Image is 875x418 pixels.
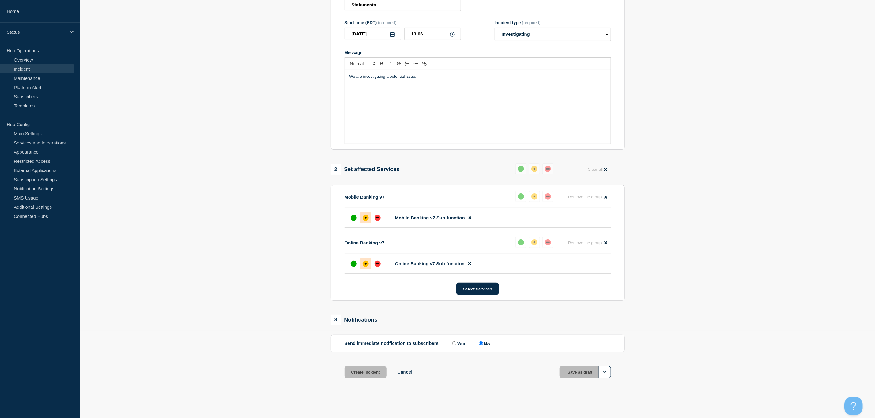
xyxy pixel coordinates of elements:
[844,397,863,415] iframe: Help Scout Beacon - Open
[531,166,537,172] div: affected
[522,20,541,25] span: (required)
[452,341,456,345] input: Yes
[386,60,394,67] button: Toggle italic text
[394,60,403,67] button: Toggle strikethrough text
[345,50,611,55] div: Message
[331,164,400,175] div: Set affected Services
[529,163,540,174] button: affected
[518,193,524,200] div: up
[545,166,551,172] div: down
[560,366,611,378] button: Save as draft
[375,261,381,267] div: down
[451,341,465,346] label: Yes
[515,163,526,174] button: up
[363,261,369,267] div: affected
[515,237,526,248] button: up
[7,29,66,35] p: Status
[345,341,611,346] div: Send immediate notification to subscribers
[395,261,465,266] span: Online Banking v7 Sub-function
[345,70,611,144] div: Message
[363,215,369,221] div: affected
[351,215,357,221] div: up
[331,315,378,325] div: Notifications
[529,191,540,202] button: affected
[599,366,611,378] button: Options
[564,191,611,203] button: Remove the group
[345,20,461,25] div: Start time (EDT)
[518,166,524,172] div: up
[456,283,499,295] button: Select Services
[331,315,341,325] span: 3
[518,239,524,245] div: up
[420,60,429,67] button: Toggle link
[495,28,611,41] select: Incident type
[412,60,420,67] button: Toggle bulleted list
[584,163,611,175] button: Clear all
[404,28,461,40] input: HH:MM
[531,193,537,200] div: affected
[479,341,483,345] input: No
[545,193,551,200] div: down
[403,60,412,67] button: Toggle ordered list
[542,163,553,174] button: down
[331,164,341,175] span: 2
[395,215,465,220] span: Mobile Banking v7 Sub-function
[345,194,385,200] p: Mobile Banking v7
[397,369,412,375] button: Cancel
[568,241,602,245] span: Remove the group
[529,237,540,248] button: affected
[545,239,551,245] div: down
[349,74,606,79] p: We are investigating a potential issue.
[347,60,377,67] span: Font size
[542,237,553,248] button: down
[515,191,526,202] button: up
[345,366,387,378] button: Create incident
[495,20,611,25] div: Incident type
[351,261,357,267] div: up
[378,20,397,25] span: (required)
[477,341,490,346] label: No
[564,237,611,249] button: Remove the group
[345,240,385,245] p: Online Banking v7
[377,60,386,67] button: Toggle bold text
[345,28,401,40] input: YYYY-MM-DD
[568,195,602,199] span: Remove the group
[542,191,553,202] button: down
[345,341,439,346] p: Send immediate notification to subscribers
[531,239,537,245] div: affected
[375,215,381,221] div: down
